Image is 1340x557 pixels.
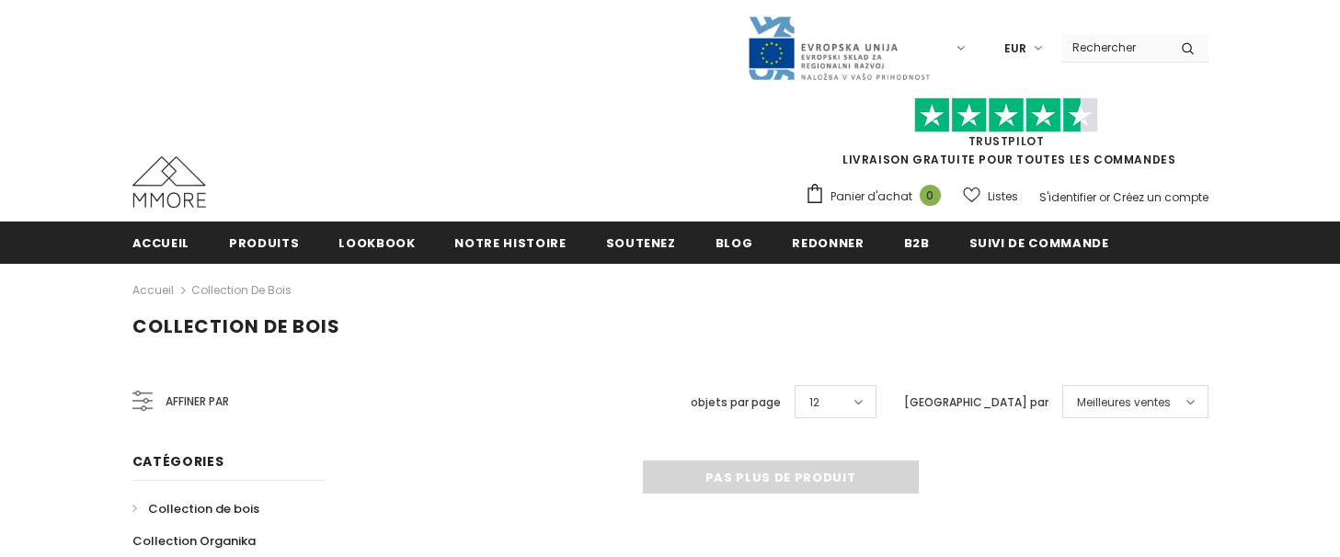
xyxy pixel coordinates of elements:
[606,222,676,263] a: soutenez
[830,188,912,206] span: Panier d'achat
[229,222,299,263] a: Produits
[454,234,566,252] span: Notre histoire
[904,393,1048,412] label: [GEOGRAPHIC_DATA] par
[904,234,930,252] span: B2B
[1113,189,1208,205] a: Créez un compte
[1039,189,1096,205] a: S'identifier
[1099,189,1110,205] span: or
[968,133,1045,149] a: TrustPilot
[132,234,190,252] span: Accueil
[747,15,931,82] img: Javni Razpis
[454,222,566,263] a: Notre histoire
[132,313,340,339] span: Collection de bois
[166,392,229,412] span: Affiner par
[988,188,1018,206] span: Listes
[338,234,415,252] span: Lookbook
[969,234,1109,252] span: Suivi de commande
[914,97,1098,133] img: Faites confiance aux étoiles pilotes
[132,222,190,263] a: Accueil
[963,180,1018,212] a: Listes
[1077,393,1171,412] span: Meilleures ventes
[920,185,941,206] span: 0
[191,282,292,298] a: Collection de bois
[338,222,415,263] a: Lookbook
[1061,34,1167,61] input: Search Site
[805,183,950,210] a: Panier d'achat 0
[132,493,259,525] a: Collection de bois
[792,222,864,263] a: Redonner
[148,500,259,517] span: Collection de bois
[691,393,781,412] label: objets par page
[132,532,256,550] span: Collection Organika
[969,222,1109,263] a: Suivi de commande
[132,452,224,471] span: Catégories
[809,393,819,412] span: 12
[716,234,753,252] span: Blog
[1004,40,1026,58] span: EUR
[132,156,206,208] img: Cas MMORE
[792,234,864,252] span: Redonner
[132,525,256,557] a: Collection Organika
[229,234,299,252] span: Produits
[132,279,174,301] a: Accueil
[747,40,931,55] a: Javni Razpis
[904,222,930,263] a: B2B
[716,222,753,263] a: Blog
[606,234,676,252] span: soutenez
[805,106,1208,167] span: LIVRAISON GRATUITE POUR TOUTES LES COMMANDES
